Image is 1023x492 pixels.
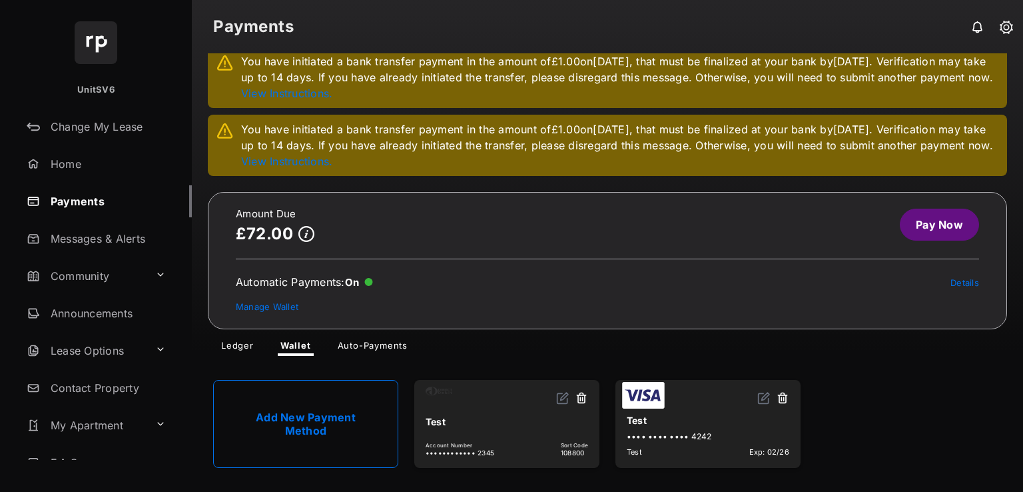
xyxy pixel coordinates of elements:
[241,121,1000,169] p: You have initiated a bank transfer payment in the amount of £1.00 on [DATE] , that must be finali...
[426,411,588,433] div: Test
[213,380,398,468] a: Add New Payment Method
[236,225,293,243] p: £72.00
[241,87,332,100] a: View Instructions.
[236,275,373,289] div: Automatic Payments :
[241,53,1000,101] p: You have initiated a bank transfer payment in the amount of £1.00 on [DATE] , that must be finali...
[21,111,192,143] a: Change My Lease
[327,340,418,356] a: Auto-Payments
[210,340,264,356] a: Ledger
[241,155,332,168] a: View Instructions.
[77,83,115,97] p: UnitSV6
[270,340,322,356] a: Wallet
[21,447,192,479] a: F.A.Q.
[21,260,150,292] a: Community
[749,447,789,457] span: Exp: 02/26
[21,297,192,329] a: Announcements
[757,391,771,405] img: svg+xml;base64,PHN2ZyB2aWV3Qm94PSIwIDAgMjQgMjQiIHdpZHRoPSIxNiIgaGVpZ2h0PSIxNiIgZmlsbD0ibm9uZSIgeG...
[21,409,150,441] a: My Apartment
[345,276,360,289] span: On
[627,431,789,441] div: •••• •••• •••• 4242
[627,409,789,431] div: Test
[21,372,192,404] a: Contact Property
[21,185,192,217] a: Payments
[21,148,192,180] a: Home
[426,449,494,457] span: •••••••••••• 2345
[556,391,569,405] img: svg+xml;base64,PHN2ZyB2aWV3Qm94PSIwIDAgMjQgMjQiIHdpZHRoPSIxNiIgaGVpZ2h0PSIxNiIgZmlsbD0ibm9uZSIgeG...
[627,447,642,457] span: Test
[236,209,314,219] h2: Amount Due
[21,335,150,367] a: Lease Options
[426,442,494,449] span: Account Number
[213,19,294,35] strong: Payments
[561,442,588,449] span: Sort Code
[75,21,117,64] img: svg+xml;base64,PHN2ZyB4bWxucz0iaHR0cDovL3d3dy53My5vcmcvMjAwMC9zdmciIHdpZHRoPSI2NCIgaGVpZ2h0PSI2NC...
[236,301,298,312] a: Manage Wallet
[950,277,979,288] a: Details
[21,223,192,255] a: Messages & Alerts
[561,449,588,457] span: 108800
